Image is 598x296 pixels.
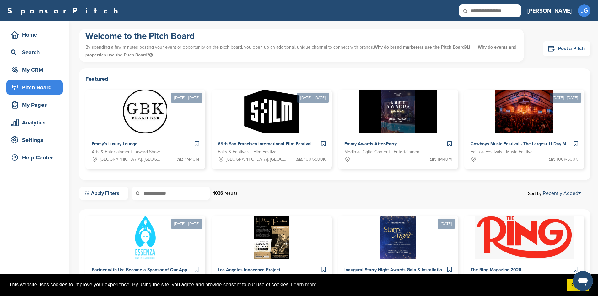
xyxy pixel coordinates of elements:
a: Recently Added [543,190,581,196]
a: Apply Filters [79,187,128,200]
a: [PERSON_NAME] [527,4,572,18]
span: Partner with Us: Become a Sponsor of Our App [92,267,187,273]
span: Los Angeles Innocence Project [218,267,280,273]
span: 100K-500K [557,156,578,163]
span: This website uses cookies to improve your experience. By using the site, you agree and provide co... [9,280,562,289]
h3: [PERSON_NAME] [527,6,572,15]
span: Inaugural Starry Night Awards Gala & Installation [344,267,444,273]
span: [GEOGRAPHIC_DATA], [GEOGRAPHIC_DATA] [226,156,288,163]
span: results [224,190,238,196]
img: Sponsorpitch & [380,216,416,259]
span: [GEOGRAPHIC_DATA], [GEOGRAPHIC_DATA] [100,156,161,163]
img: Sponsorpitch & [254,216,289,259]
span: Why do brand marketers use the Pitch Board? [374,44,471,50]
a: dismiss cookie message [567,279,589,291]
img: Sponsorpitch & [495,90,554,133]
img: Sponsorpitch & [475,216,574,259]
a: Pitch Board [6,80,63,95]
a: Sponsorpitch & The Ring Magazine 2026 Sports & Athletes - Boxing 1M-10M [464,216,584,295]
span: 100K-500K [304,156,326,163]
a: My Pages [6,98,63,112]
span: JG [578,4,590,17]
a: Help Center [6,150,63,165]
img: Sponsorpitch & [359,90,437,133]
img: Sponsorpitch & [135,216,155,259]
a: Sponsorpitch & Emmy Awards After-Party Media & Digital Content - Entertainment 1M-10M [338,90,458,169]
div: Help Center [9,152,63,163]
span: Fairs & Festivals - Music Festival [471,148,533,155]
a: Home [6,28,63,42]
div: My CRM [9,64,63,75]
a: [DATE] - [DATE] Sponsorpitch & 69th San Francisco International Film Festival Fairs & Festivals -... [212,80,331,169]
span: 1M-10M [185,156,199,163]
span: Sort by: [528,191,581,196]
a: My CRM [6,63,63,77]
strong: 1036 [213,190,223,196]
div: Settings [9,134,63,146]
div: [DATE] [438,219,455,229]
div: Search [9,47,63,58]
a: [DATE] Sponsorpitch & Inaugural Starry Night Awards Gala & Installation Conferences & Trade Group... [338,205,458,295]
a: Settings [6,133,63,147]
span: Arts & Entertainment - Award Show [92,148,160,155]
span: Media & Digital Content - Entertainment [344,148,421,155]
a: SponsorPitch [8,7,122,15]
div: Analytics [9,117,63,128]
iframe: Button to launch messaging window [573,271,593,291]
h1: Welcome to the Pitch Board [85,30,518,42]
a: Sponsorpitch & Los Angeles Innocence Project Nonprofits, Causes, & Municipalities - Public Benefi... [212,216,331,295]
div: Pitch Board [9,82,63,93]
h2: Featured [85,75,584,83]
p: By spending a few minutes posting your event or opportunity on the pitch board, you open up an ad... [85,42,518,60]
span: Emmy's Luxury Lounge [92,141,137,147]
div: Home [9,29,63,40]
a: Search [6,45,63,60]
span: 69th San Francisco International Film Festival [218,141,312,147]
img: Sponsorpitch & [244,90,299,133]
span: 1M-10M [438,156,452,163]
div: My Pages [9,99,63,111]
a: [DATE] - [DATE] Sponsorpitch & Cowboys Music Festival - The Largest 11 Day Music Festival in [GEO... [464,80,584,169]
span: The Ring Magazine 2026 [471,267,521,273]
div: [DATE] - [DATE] [550,93,581,103]
a: learn more about cookies [290,280,318,289]
img: Sponsorpitch & [123,90,167,133]
div: [DATE] - [DATE] [171,93,202,103]
div: [DATE] - [DATE] [171,219,202,229]
span: Emmy Awards After-Party [344,141,397,147]
div: [DATE] - [DATE] [297,93,329,103]
a: [DATE] - [DATE] Sponsorpitch & Partner with Us: Become a Sponsor of Our App Conferences & Trade G... [85,205,205,295]
a: Post a Pitch [543,41,590,56]
span: Fairs & Festivals - Film Festival [218,148,277,155]
a: Analytics [6,115,63,130]
a: [DATE] - [DATE] Sponsorpitch & Emmy's Luxury Lounge Arts & Entertainment - Award Show [GEOGRAPHIC... [85,80,205,169]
